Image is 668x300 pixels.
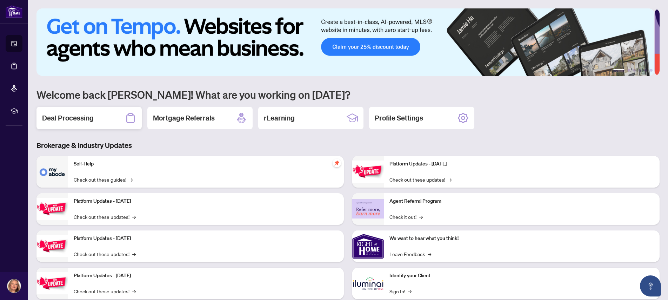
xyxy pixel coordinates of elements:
p: Platform Updates - [DATE] [74,197,338,205]
span: → [419,213,423,221]
span: → [132,250,136,258]
span: → [448,176,452,183]
img: Profile Icon [7,279,21,293]
button: 6 [650,69,653,72]
p: Platform Updates - [DATE] [74,235,338,242]
img: Platform Updates - July 21, 2025 [36,235,68,257]
h2: Deal Processing [42,113,94,123]
button: Open asap [640,275,661,296]
p: Self-Help [74,160,338,168]
img: Identify your Client [352,268,384,299]
p: Platform Updates - [DATE] [74,272,338,280]
p: We want to hear what you think! [389,235,654,242]
img: Self-Help [36,156,68,188]
a: Leave Feedback→ [389,250,431,258]
button: 5 [644,69,647,72]
h1: Welcome back [PERSON_NAME]! What are you working on [DATE]? [36,88,660,101]
a: Check out these updates!→ [74,287,136,295]
a: Check out these updates!→ [389,176,452,183]
a: Check out these updates!→ [74,250,136,258]
button: 3 [633,69,636,72]
img: Platform Updates - June 23, 2025 [352,161,384,183]
p: Platform Updates - [DATE] [389,160,654,168]
h2: Mortgage Referrals [153,113,215,123]
span: → [129,176,133,183]
span: → [428,250,431,258]
span: → [132,213,136,221]
img: logo [6,5,22,18]
img: Agent Referral Program [352,199,384,219]
a: Sign In!→ [389,287,412,295]
span: → [408,287,412,295]
h2: rLearning [264,113,295,123]
img: Slide 0 [36,8,654,76]
span: pushpin [333,159,341,167]
p: Agent Referral Program [389,197,654,205]
a: Check out these updates!→ [74,213,136,221]
button: 2 [627,69,630,72]
span: → [132,287,136,295]
button: 1 [613,69,624,72]
h2: Profile Settings [375,113,423,123]
p: Identify your Client [389,272,654,280]
h3: Brokerage & Industry Updates [36,141,660,150]
img: Platform Updates - September 16, 2025 [36,198,68,220]
img: We want to hear what you think! [352,230,384,262]
button: 4 [639,69,641,72]
a: Check out these guides!→ [74,176,133,183]
a: Check it out!→ [389,213,423,221]
img: Platform Updates - July 8, 2025 [36,272,68,294]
